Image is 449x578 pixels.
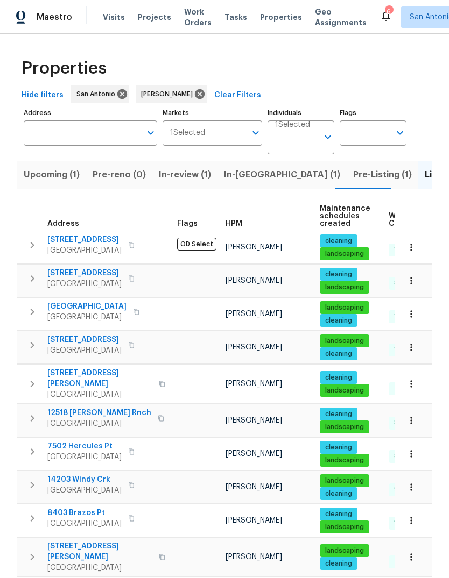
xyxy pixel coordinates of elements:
[320,130,335,145] button: Open
[226,344,282,351] span: [PERSON_NAME]
[47,518,122,529] span: [GEOGRAPHIC_DATA]
[22,63,107,74] span: Properties
[390,418,421,427] span: 8 Done
[17,85,68,105] button: Hide filters
[226,483,282,491] span: [PERSON_NAME]
[390,485,421,494] span: 9 Done
[47,268,122,279] span: [STREET_ADDRESS]
[321,337,368,346] span: landscaping
[47,301,127,312] span: [GEOGRAPHIC_DATA]
[76,89,120,99] span: San Antonio
[226,517,282,524] span: [PERSON_NAME]
[340,110,406,116] label: Flags
[47,279,122,289] span: [GEOGRAPHIC_DATA]
[321,510,356,519] span: cleaning
[321,559,356,568] span: cleaning
[226,450,282,458] span: [PERSON_NAME]
[321,270,356,279] span: cleaning
[47,345,122,356] span: [GEOGRAPHIC_DATA]
[47,474,122,485] span: 14203 Windy Crk
[321,316,356,325] span: cleaning
[93,167,146,182] span: Pre-reno (0)
[315,6,367,28] span: Geo Assignments
[47,562,152,573] span: [GEOGRAPHIC_DATA]
[24,110,157,116] label: Address
[47,541,152,562] span: [STREET_ADDRESS][PERSON_NAME]
[385,6,392,17] div: 6
[22,89,64,102] span: Hide filters
[321,443,356,452] span: cleaning
[47,334,122,345] span: [STREET_ADDRESS]
[136,85,207,103] div: [PERSON_NAME]
[321,349,356,359] span: cleaning
[268,110,334,116] label: Individuals
[226,553,282,561] span: [PERSON_NAME]
[71,85,129,103] div: San Antonio
[47,245,122,256] span: [GEOGRAPHIC_DATA]
[390,345,424,354] span: 10 Done
[47,508,122,518] span: 8403 Brazos Pt
[321,283,368,292] span: landscaping
[226,277,282,284] span: [PERSON_NAME]
[47,485,122,496] span: [GEOGRAPHIC_DATA]
[47,418,151,429] span: [GEOGRAPHIC_DATA]
[37,12,72,23] span: Maestro
[47,408,151,418] span: 12518 [PERSON_NAME] Rnch
[47,312,127,323] span: [GEOGRAPHIC_DATA]
[248,125,263,140] button: Open
[321,489,356,498] span: cleaning
[163,110,263,116] label: Markets
[184,6,212,28] span: Work Orders
[321,373,356,382] span: cleaning
[390,384,421,393] span: 7 Done
[321,476,368,486] span: landscaping
[47,220,79,227] span: Address
[47,234,122,245] span: [STREET_ADDRESS]
[224,13,247,21] span: Tasks
[321,523,368,532] span: landscaping
[321,546,368,555] span: landscaping
[141,89,197,99] span: [PERSON_NAME]
[170,129,205,138] span: 1 Selected
[224,167,340,182] span: In-[GEOGRAPHIC_DATA] (1)
[226,310,282,318] span: [PERSON_NAME]
[321,423,368,432] span: landscaping
[321,456,368,465] span: landscaping
[159,167,211,182] span: In-review (1)
[353,167,412,182] span: Pre-Listing (1)
[143,125,158,140] button: Open
[138,12,171,23] span: Projects
[321,410,356,419] span: cleaning
[390,518,424,527] span: 10 Done
[177,220,198,227] span: Flags
[390,245,424,254] span: 19 Done
[320,205,370,227] span: Maintenance schedules created
[47,389,152,400] span: [GEOGRAPHIC_DATA]
[214,89,261,102] span: Clear Filters
[226,220,242,227] span: HPM
[390,452,421,461] span: 8 Done
[226,244,282,251] span: [PERSON_NAME]
[275,120,310,130] span: 1 Selected
[390,279,421,288] span: 8 Done
[390,557,421,566] span: 7 Done
[47,368,152,389] span: [STREET_ADDRESS][PERSON_NAME]
[177,238,216,251] span: OD Select
[47,441,122,452] span: 7502 Hercules Pt
[210,85,265,105] button: Clear Filters
[47,452,122,462] span: [GEOGRAPHIC_DATA]
[321,386,368,395] span: landscaping
[390,312,424,321] span: 14 Done
[226,417,282,424] span: [PERSON_NAME]
[226,380,282,388] span: [PERSON_NAME]
[392,125,408,140] button: Open
[321,237,356,246] span: cleaning
[103,12,125,23] span: Visits
[321,303,368,312] span: landscaping
[260,12,302,23] span: Properties
[24,167,80,182] span: Upcoming (1)
[321,249,368,259] span: landscaping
